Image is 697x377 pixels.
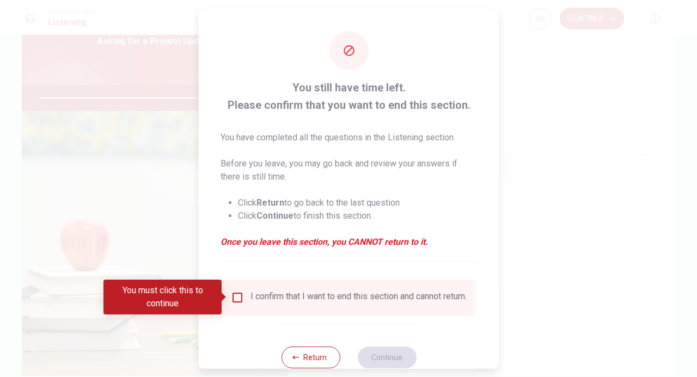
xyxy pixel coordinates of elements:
[103,280,222,314] div: You must click this to continue
[357,346,416,368] button: Continue
[281,346,340,368] button: Return
[256,210,294,220] strong: Continue
[221,131,477,144] p: You have completed all the questions in the Listening section.
[221,235,477,248] em: Once you leave this section, you CANNOT return to it.
[221,157,477,183] p: Before you leave, you may go back and review your answers if there is still time.
[238,209,477,222] li: Click to finish this section.
[231,291,244,304] span: You must click this to continue
[238,196,477,209] li: Click to go back to the last question
[256,197,284,207] strong: Return
[221,78,477,113] span: You still have time left. Please confirm that you want to end this section.
[250,291,467,304] div: I confirm that I want to end this section and cannot return.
